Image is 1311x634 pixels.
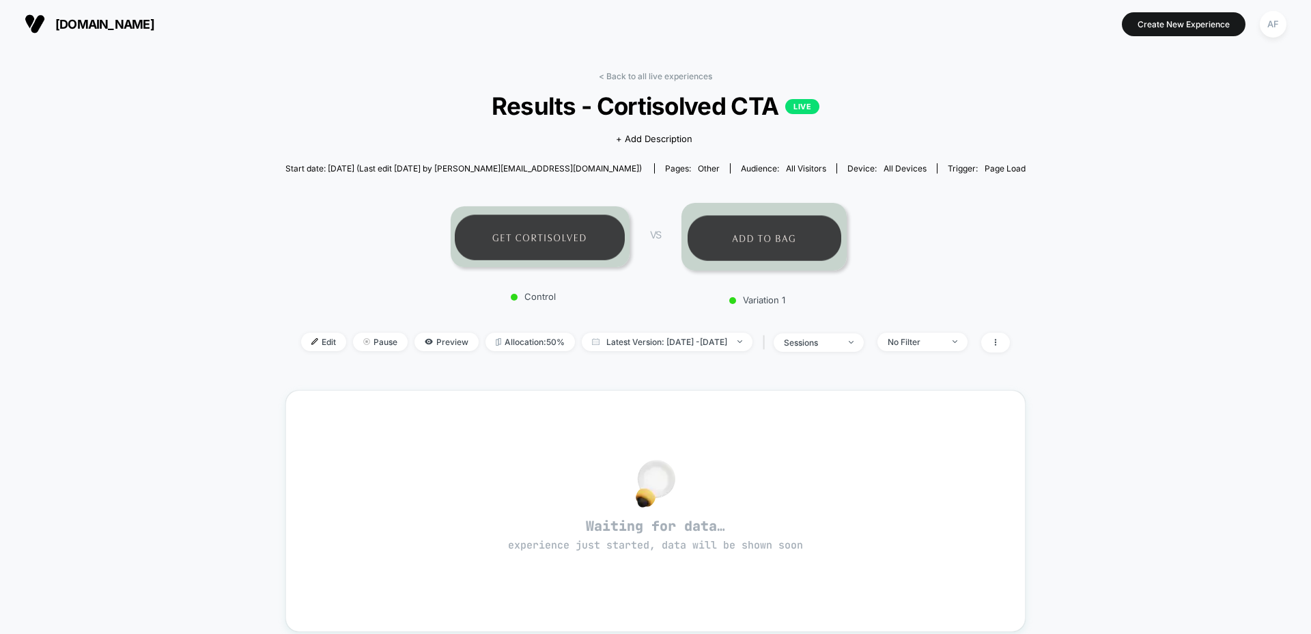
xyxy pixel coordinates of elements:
img: end [849,341,854,344]
img: end [737,340,742,343]
span: Device: [836,163,937,174]
span: | [759,333,774,353]
span: Preview [414,333,479,351]
img: calendar [592,338,600,345]
span: Edit [301,333,346,351]
div: sessions [784,337,838,348]
div: Pages: [665,163,720,174]
span: All Visitors [786,163,826,174]
span: Latest Version: [DATE] - [DATE] [582,333,752,351]
button: [DOMAIN_NAME] [20,13,158,35]
span: [DOMAIN_NAME] [55,17,154,31]
span: Allocation: 50% [485,333,575,351]
button: AF [1256,10,1291,38]
img: no_data [636,460,675,508]
div: No Filter [888,337,942,347]
span: Start date: [DATE] (Last edit [DATE] by [PERSON_NAME][EMAIL_ADDRESS][DOMAIN_NAME]) [285,163,642,174]
span: Results - Cortisolved CTA [322,92,988,120]
img: rebalance [496,338,501,346]
span: all devices [884,163,927,174]
img: Control main [451,206,630,267]
img: edit [311,338,318,345]
span: Waiting for data… [310,517,1001,553]
span: experience just started, data will be shown soon [508,538,803,552]
div: Trigger: [948,163,1026,174]
button: Create New Experience [1122,12,1245,36]
p: LIVE [785,99,819,114]
p: Variation 1 [675,294,840,305]
div: Audience: [741,163,826,174]
img: end [363,338,370,345]
span: Page Load [985,163,1026,174]
p: Control [444,291,623,302]
a: < Back to all live experiences [599,71,712,81]
img: Variation 1 main [681,203,847,271]
span: + Add Description [616,133,692,146]
span: Pause [353,333,408,351]
div: AF [1260,11,1286,38]
span: other [698,163,720,174]
span: VS [650,229,661,240]
img: end [953,340,957,343]
img: Visually logo [25,14,45,34]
